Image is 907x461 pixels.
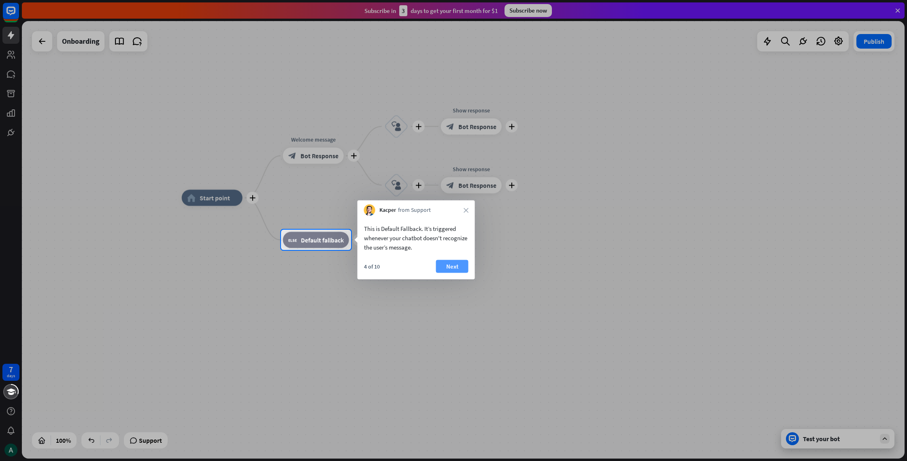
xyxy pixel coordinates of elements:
[288,236,297,244] i: block_fallback
[464,208,468,213] i: close
[301,236,344,244] span: Default fallback
[398,206,431,214] span: from Support
[379,206,396,214] span: Kacper
[364,263,380,270] div: 4 of 10
[436,260,468,273] button: Next
[6,3,31,28] button: Open LiveChat chat widget
[364,224,468,252] div: This is Default Fallback. It’s triggered whenever your chatbot doesn't recognize the user’s message.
